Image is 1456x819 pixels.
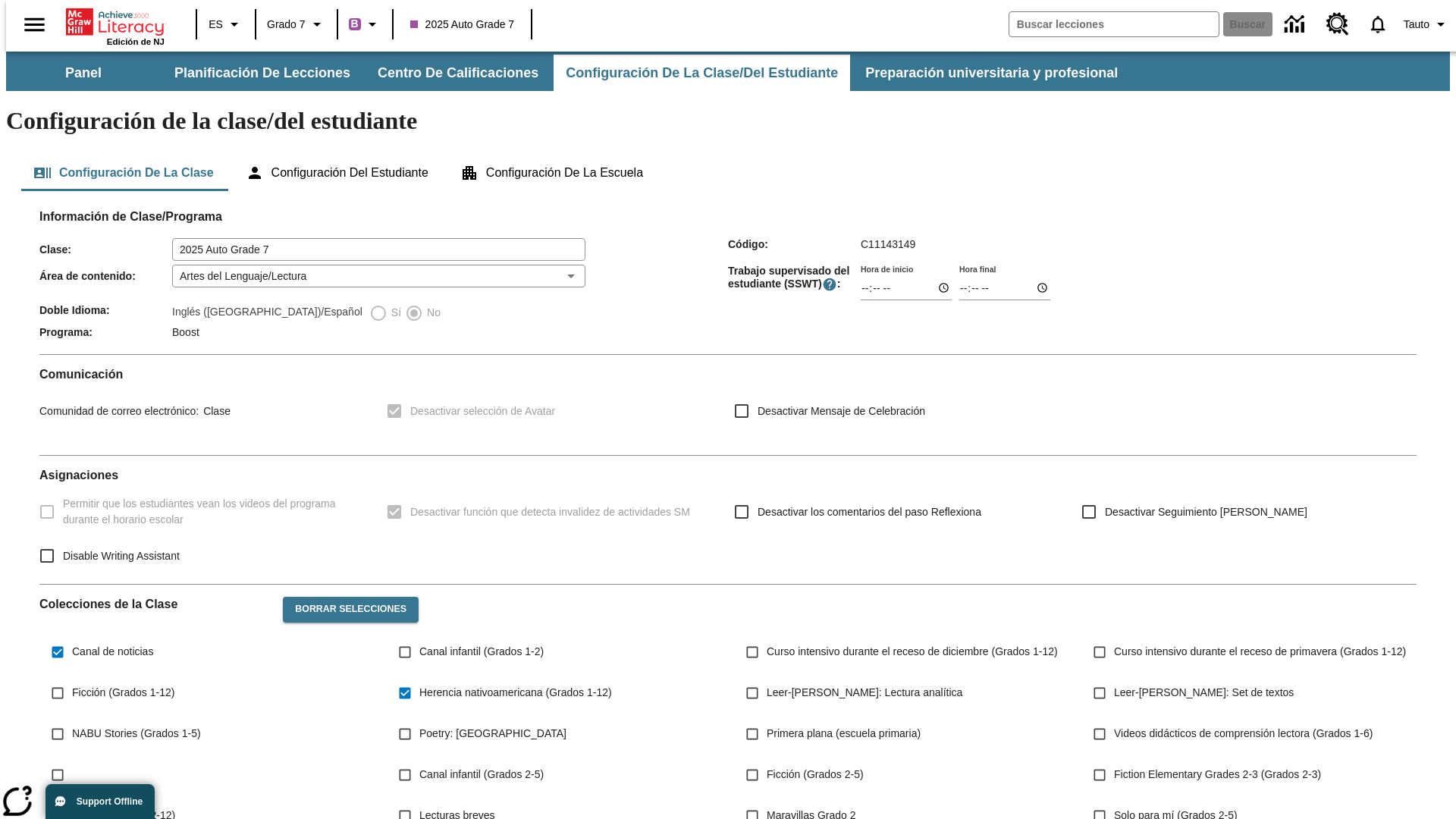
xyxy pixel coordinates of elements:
[758,504,981,520] span: Desactivar los comentarios del paso Reflexiona
[1358,5,1398,44] a: Notificaciones
[172,238,585,261] input: Clase
[234,155,441,191] button: Configuración del estudiante
[423,305,441,321] span: No
[39,326,172,338] span: Programa :
[39,468,1417,482] h2: Asignaciones
[767,685,962,701] span: Leer-[PERSON_NAME]: Lectura analítica
[66,7,165,37] a: Portada
[959,263,996,275] label: Hora final
[45,784,155,819] button: Support Offline
[861,238,915,250] span: C11143149
[39,405,199,417] span: Comunidad de correo electrónico :
[728,238,861,250] span: Código :
[1114,726,1373,742] span: Videos didácticos de comprensión lectora (Grados 1-6)
[12,2,57,47] button: Abrir el menú lateral
[267,17,306,33] span: Grado 7
[202,11,250,38] button: Lenguaje: ES, Selecciona un idioma
[1114,685,1294,701] span: Leer-[PERSON_NAME]: Set de textos
[419,726,566,742] span: Poetry: [GEOGRAPHIC_DATA]
[63,548,180,564] span: Disable Writing Assistant
[343,11,388,38] button: Boost El color de la clase es morado/púrpura. Cambiar el color de la clase.
[767,644,1058,660] span: Curso intensivo durante el receso de diciembre (Grados 1-12)
[6,52,1450,91] div: Subbarra de navegación
[1276,4,1317,45] a: Centro de información
[39,367,1417,443] div: Comunicación
[39,270,172,282] span: Área de contenido :
[351,14,359,33] span: B
[21,155,226,191] button: Configuración de la clase
[72,644,153,660] span: Canal de noticias
[822,277,837,292] button: El Tiempo Supervisado de Trabajo Estudiantil es el período durante el cual los estudiantes pueden...
[39,468,1417,572] div: Asignaciones
[8,55,159,91] button: Panel
[1009,12,1219,36] input: Buscar campo
[77,796,143,807] span: Support Offline
[199,405,231,417] span: Clase
[172,326,199,338] span: Boost
[162,55,362,91] button: Planificación de lecciones
[66,5,165,46] div: Portada
[39,597,271,611] h2: Colecciones de la Clase
[767,726,921,742] span: Primera plana (escuela primaria)
[1404,17,1429,33] span: Tauto
[172,265,585,287] div: Artes del Lenguaje/Lectura
[39,243,172,256] span: Clase :
[728,265,861,292] span: Trabajo supervisado del estudiante (SSWT) :
[63,496,362,528] span: Permitir que los estudiantes vean los videos del programa durante el horario escolar
[767,767,864,783] span: Ficción (Grados 2-5)
[72,726,201,742] span: NABU Stories (Grados 1-5)
[261,11,332,38] button: Grado: Grado 7, Elige un grado
[388,305,401,321] span: Sí
[1398,11,1456,38] button: Perfil/Configuración
[448,155,655,191] button: Configuración de la escuela
[554,55,850,91] button: Configuración de la clase/del estudiante
[283,597,419,623] button: Borrar selecciones
[1105,504,1307,520] span: Desactivar Seguimiento [PERSON_NAME]
[6,107,1450,135] h1: Configuración de la clase/del estudiante
[21,155,1435,191] div: Configuración de la clase/del estudiante
[853,55,1130,91] button: Preparación universitaria y profesional
[1114,767,1321,783] span: Fiction Elementary Grades 2-3 (Grados 2-3)
[419,685,612,701] span: Herencia nativoamericana (Grados 1-12)
[410,403,555,419] span: Desactivar selección de Avatar
[410,504,690,520] span: Desactivar función que detecta invalidez de actividades SM
[39,224,1417,342] div: Información de Clase/Programa
[1317,4,1358,45] a: Centro de recursos, Se abrirá en una pestaña nueva.
[758,403,925,419] span: Desactivar Mensaje de Celebración
[172,304,362,322] label: Inglés ([GEOGRAPHIC_DATA])/Español
[209,17,223,33] span: ES
[39,304,172,316] span: Doble Idioma :
[72,685,174,701] span: Ficción (Grados 1-12)
[1114,644,1406,660] span: Curso intensivo durante el receso de primavera (Grados 1-12)
[39,367,1417,381] h2: Comunicación
[861,263,913,275] label: Hora de inicio
[107,37,165,46] span: Edición de NJ
[419,644,544,660] span: Canal infantil (Grados 1-2)
[366,55,551,91] button: Centro de calificaciones
[6,55,1131,91] div: Subbarra de navegación
[39,209,1417,224] h2: Información de Clase/Programa
[419,767,544,783] span: Canal infantil (Grados 2-5)
[410,17,515,33] span: 2025 Auto Grade 7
